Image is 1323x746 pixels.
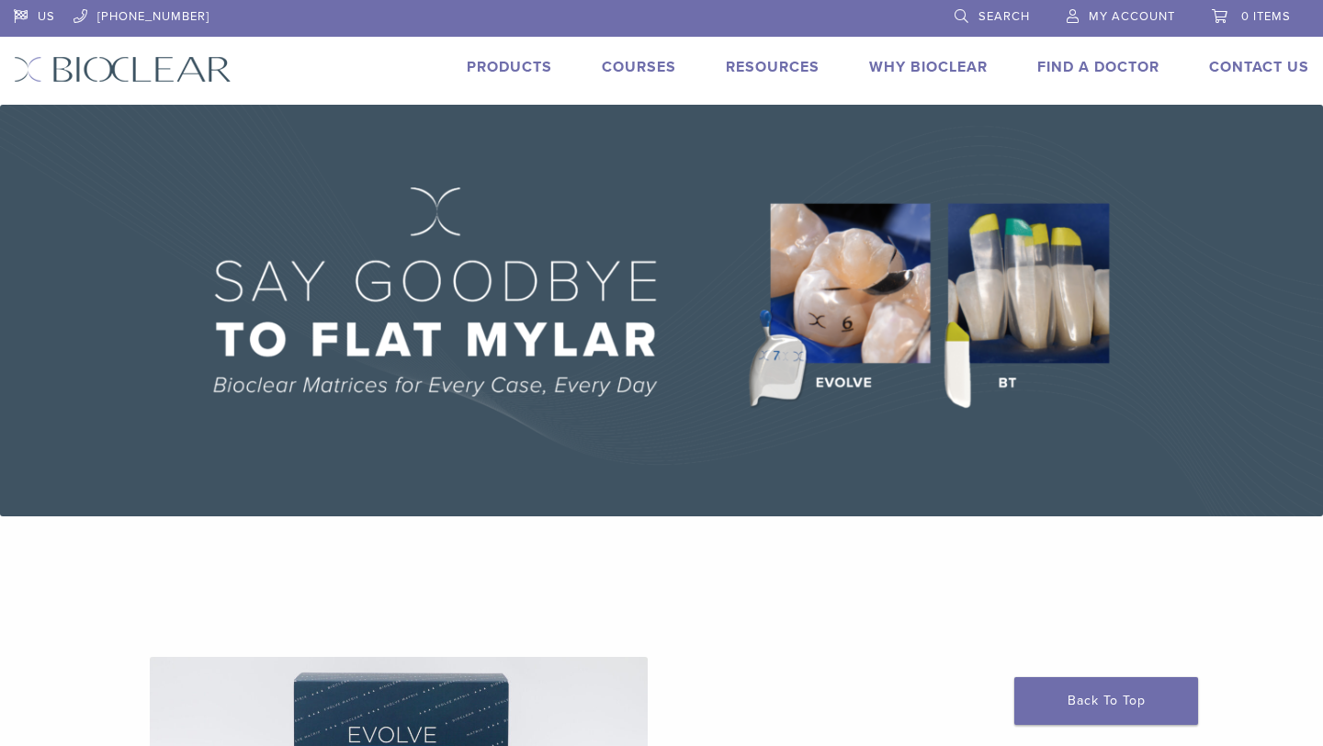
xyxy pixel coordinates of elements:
[1209,58,1309,76] a: Contact Us
[869,58,988,76] a: Why Bioclear
[1037,58,1159,76] a: Find A Doctor
[1241,9,1291,24] span: 0 items
[1014,677,1198,725] a: Back To Top
[14,56,232,83] img: Bioclear
[726,58,820,76] a: Resources
[602,58,676,76] a: Courses
[1089,9,1175,24] span: My Account
[467,58,552,76] a: Products
[978,9,1030,24] span: Search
